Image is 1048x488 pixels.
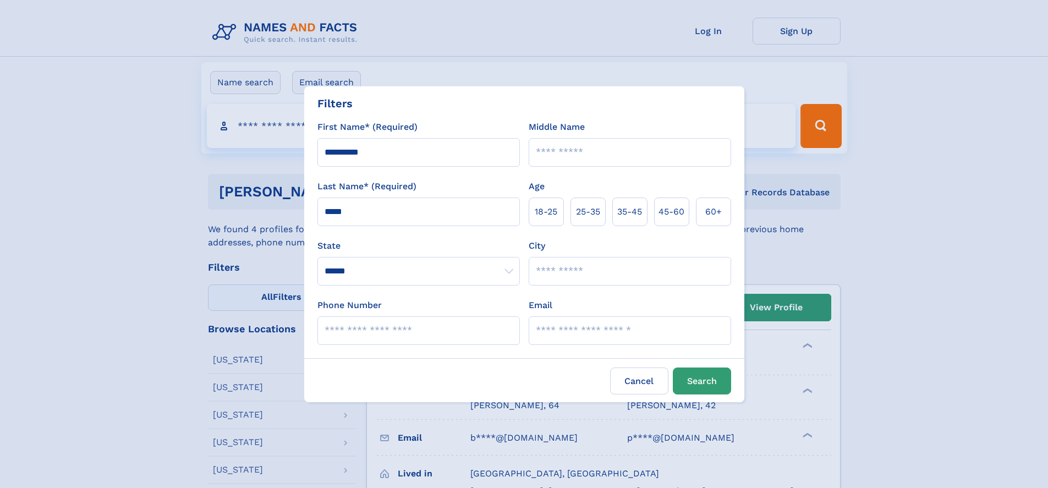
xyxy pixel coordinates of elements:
[673,368,731,394] button: Search
[317,180,416,193] label: Last Name* (Required)
[535,205,557,218] span: 18‑25
[659,205,684,218] span: 45‑60
[576,205,600,218] span: 25‑35
[617,205,642,218] span: 35‑45
[705,205,722,218] span: 60+
[610,368,668,394] label: Cancel
[529,180,545,193] label: Age
[529,120,585,134] label: Middle Name
[317,95,353,112] div: Filters
[529,239,545,253] label: City
[317,239,520,253] label: State
[529,299,552,312] label: Email
[317,120,418,134] label: First Name* (Required)
[317,299,382,312] label: Phone Number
